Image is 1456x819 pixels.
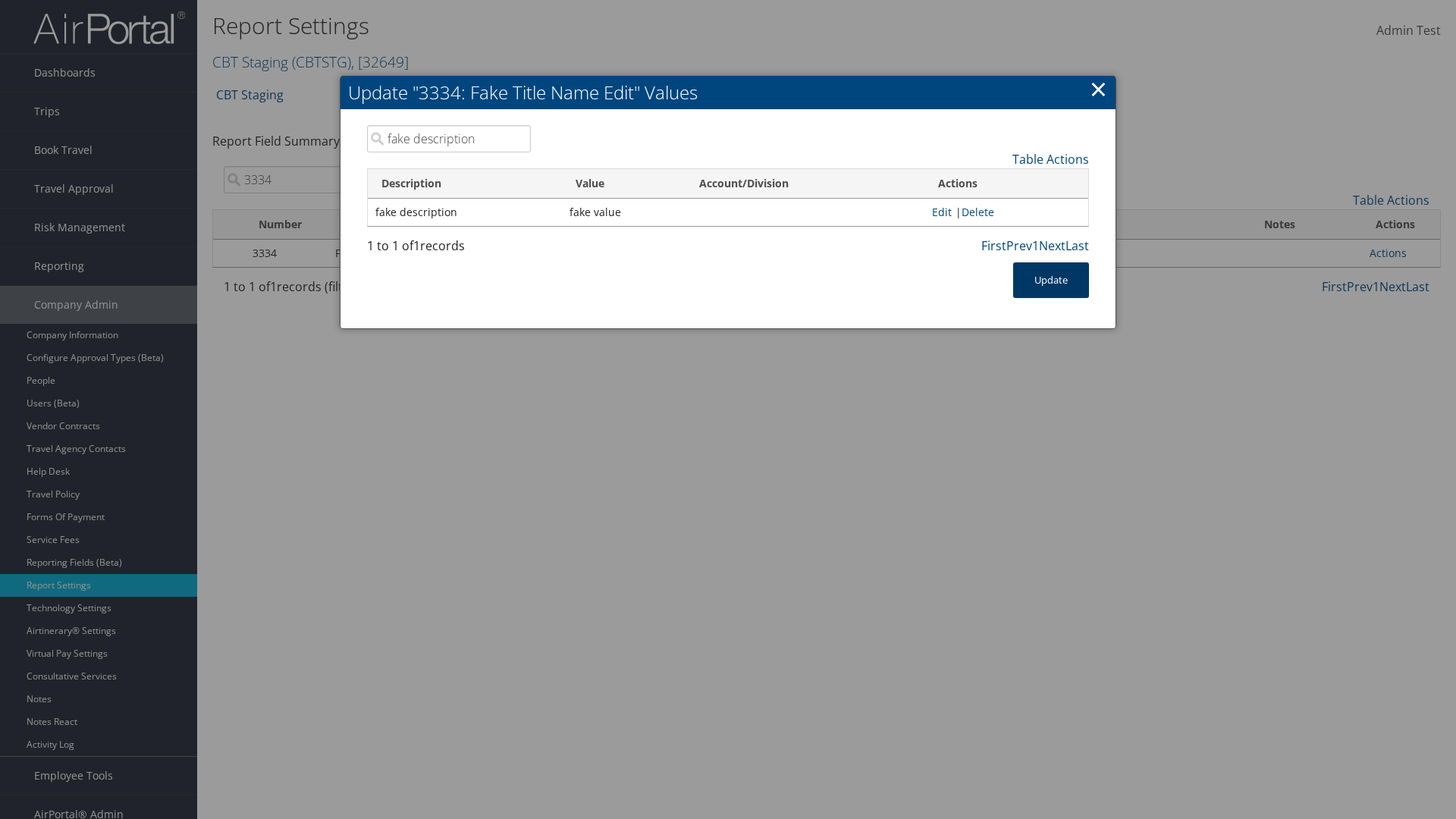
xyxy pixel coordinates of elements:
th: Value: activate to sort column ascending [562,169,686,199]
a: 1 [1032,237,1039,254]
a: Last [1065,237,1089,254]
input: Search [367,125,531,152]
a: First [981,237,1006,254]
span: 1 [413,237,420,254]
a: Edit [932,205,952,219]
td: fake value [562,199,686,226]
a: × [1090,74,1107,104]
td: | [924,199,1088,226]
button: Update [1013,262,1089,298]
th: Account/Division: activate to sort column ascending [686,169,924,199]
a: Prev [1006,237,1032,254]
th: Actions [924,169,1088,199]
td: fake description [368,199,562,226]
a: Next [1039,237,1065,254]
a: Delete [962,205,994,219]
th: Description: activate to sort column descending [368,169,562,199]
a: Table Actions [1012,151,1089,168]
h2: Update "3334: Fake Title Name Edit" Values [340,76,1116,109]
div: 1 to 1 of records [367,237,531,262]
